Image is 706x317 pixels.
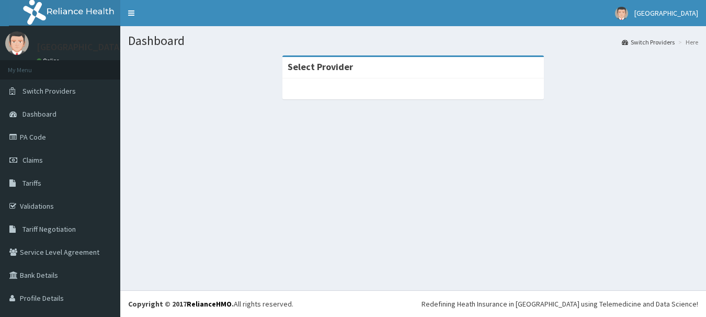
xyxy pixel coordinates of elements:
span: Tariffs [22,178,41,188]
p: [GEOGRAPHIC_DATA] [37,42,123,52]
span: Claims [22,155,43,165]
span: Tariff Negotiation [22,224,76,234]
a: RelianceHMO [187,299,232,309]
footer: All rights reserved. [120,290,706,317]
span: Switch Providers [22,86,76,96]
img: User Image [615,7,628,20]
li: Here [676,38,698,47]
img: User Image [5,31,29,55]
strong: Copyright © 2017 . [128,299,234,309]
div: Redefining Heath Insurance in [GEOGRAPHIC_DATA] using Telemedicine and Data Science! [422,299,698,309]
span: [GEOGRAPHIC_DATA] [634,8,698,18]
span: Dashboard [22,109,56,119]
h1: Dashboard [128,34,698,48]
strong: Select Provider [288,61,353,73]
a: Online [37,57,62,64]
a: Switch Providers [622,38,675,47]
